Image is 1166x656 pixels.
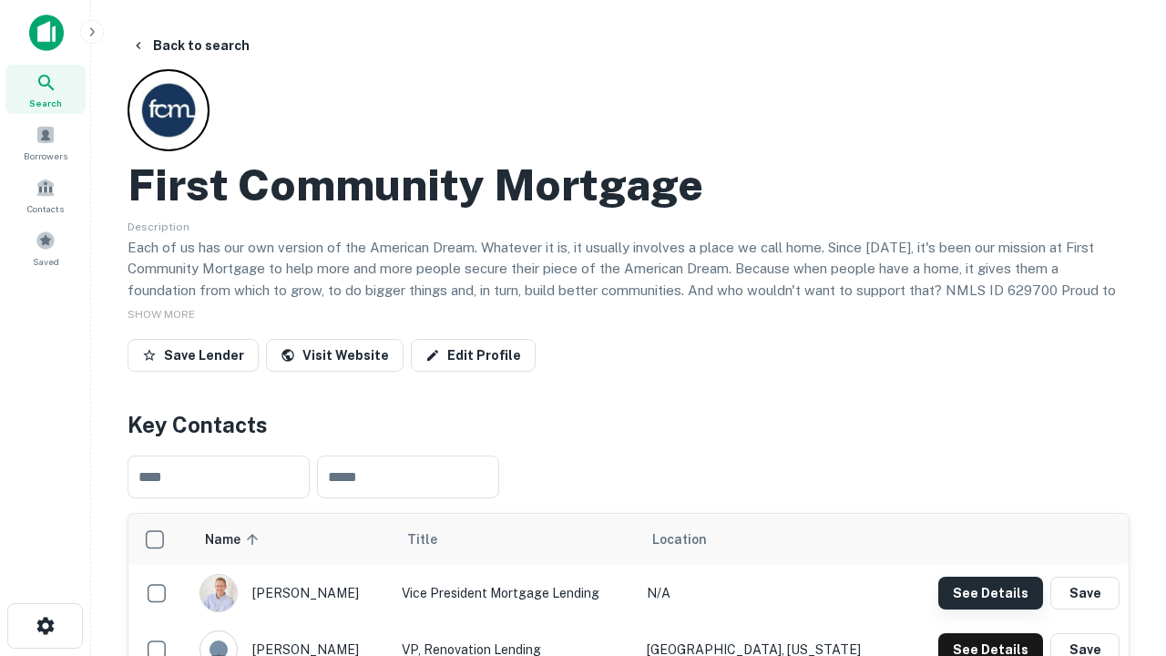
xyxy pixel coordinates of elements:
[638,514,902,565] th: Location
[393,565,638,621] td: Vice President Mortgage Lending
[128,237,1130,323] p: Each of us has our own version of the American Dream. Whatever it is, it usually involves a place...
[5,170,86,220] a: Contacts
[128,220,189,233] span: Description
[128,339,259,372] button: Save Lender
[128,159,703,211] h2: First Community Mortgage
[124,29,257,62] button: Back to search
[1075,510,1166,598] iframe: Chat Widget
[200,575,237,611] img: 1520878720083
[24,149,67,163] span: Borrowers
[407,528,461,550] span: Title
[938,577,1043,610] button: See Details
[652,528,707,550] span: Location
[29,96,62,110] span: Search
[266,339,404,372] a: Visit Website
[29,15,64,51] img: capitalize-icon.png
[128,308,195,321] span: SHOW MORE
[638,565,902,621] td: N/A
[27,201,64,216] span: Contacts
[5,223,86,272] a: Saved
[199,574,384,612] div: [PERSON_NAME]
[5,118,86,167] a: Borrowers
[1050,577,1120,610] button: Save
[33,254,59,269] span: Saved
[411,339,536,372] a: Edit Profile
[205,528,264,550] span: Name
[5,65,86,114] a: Search
[190,514,393,565] th: Name
[128,408,1130,441] h4: Key Contacts
[393,514,638,565] th: Title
